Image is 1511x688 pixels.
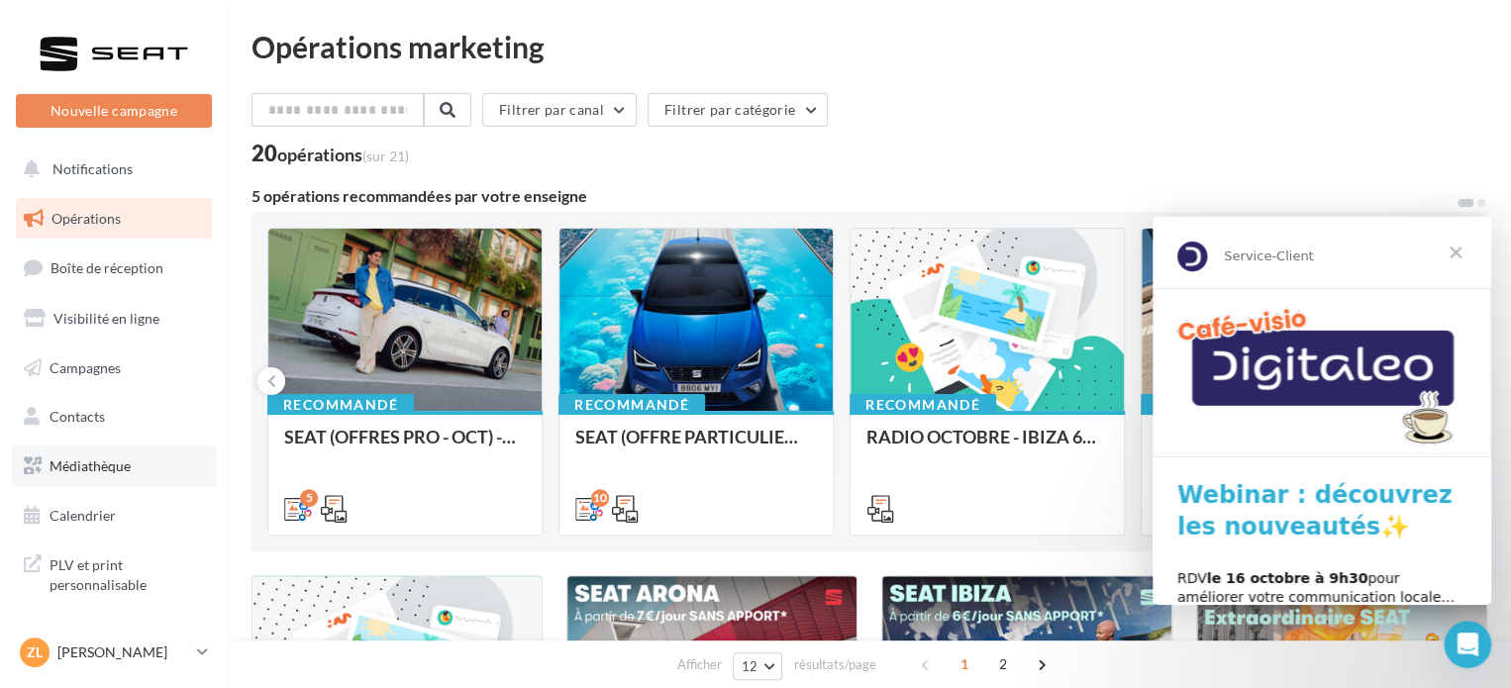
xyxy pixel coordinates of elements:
span: Campagnes [50,358,121,375]
div: Opérations marketing [252,32,1487,61]
a: Opérations [12,198,216,240]
span: Boîte de réception [50,259,163,276]
iframe: Intercom live chat [1444,621,1491,668]
a: Zl [PERSON_NAME] [16,634,212,671]
div: Recommandé [850,394,996,416]
span: 12 [742,658,758,674]
a: Boîte de réception [12,246,216,289]
a: Médiathèque [12,445,216,487]
span: Calendrier [50,507,116,524]
span: 1 [949,648,980,680]
button: 12 [733,652,783,680]
div: 20 [252,143,409,164]
div: Recommandé [267,394,414,416]
a: Calendrier [12,495,216,537]
div: RADIO OCTOBRE - IBIZA 6€/Jour + Week-end extraordinaire [866,427,1108,466]
span: Visibilité en ligne [53,310,159,327]
span: Médiathèque [50,457,131,474]
span: Notifications [52,160,133,177]
div: 5 opérations recommandées par votre enseigne [252,188,1456,204]
div: 5 [300,489,318,507]
div: opérations [277,146,409,163]
button: Notifications [12,148,208,190]
div: Recommandé [1141,394,1287,416]
span: Zl [27,642,43,662]
span: résultats/page [793,655,875,674]
a: Campagnes [12,347,216,389]
a: Visibilité en ligne [12,298,216,340]
button: Filtrer par canal [482,93,637,127]
span: PLV et print personnalisable [50,551,204,594]
span: (sur 21) [362,147,409,164]
iframe: Intercom live chat message [1153,217,1491,605]
span: 2 [987,648,1019,680]
span: Contacts [50,408,105,425]
div: Recommandé [558,394,705,416]
button: Filtrer par catégorie [648,93,828,127]
div: RDV pour améliorer votre communication locale… et attirer plus de clients ! [25,352,314,411]
p: [PERSON_NAME] [57,642,189,662]
span: Afficher [677,655,722,674]
div: SEAT (OFFRES PRO - OCT) - SOCIAL MEDIA [284,427,526,466]
button: Nouvelle campagne [16,94,212,128]
b: le 16 octobre à 9h30 [54,353,216,369]
a: Contacts [12,396,216,438]
div: SEAT (OFFRE PARTICULIER - OCT) - SOCIAL MEDIA [575,427,817,466]
span: Opérations [51,210,121,227]
a: PLV et print personnalisable [12,543,216,602]
div: 10 [591,489,609,507]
